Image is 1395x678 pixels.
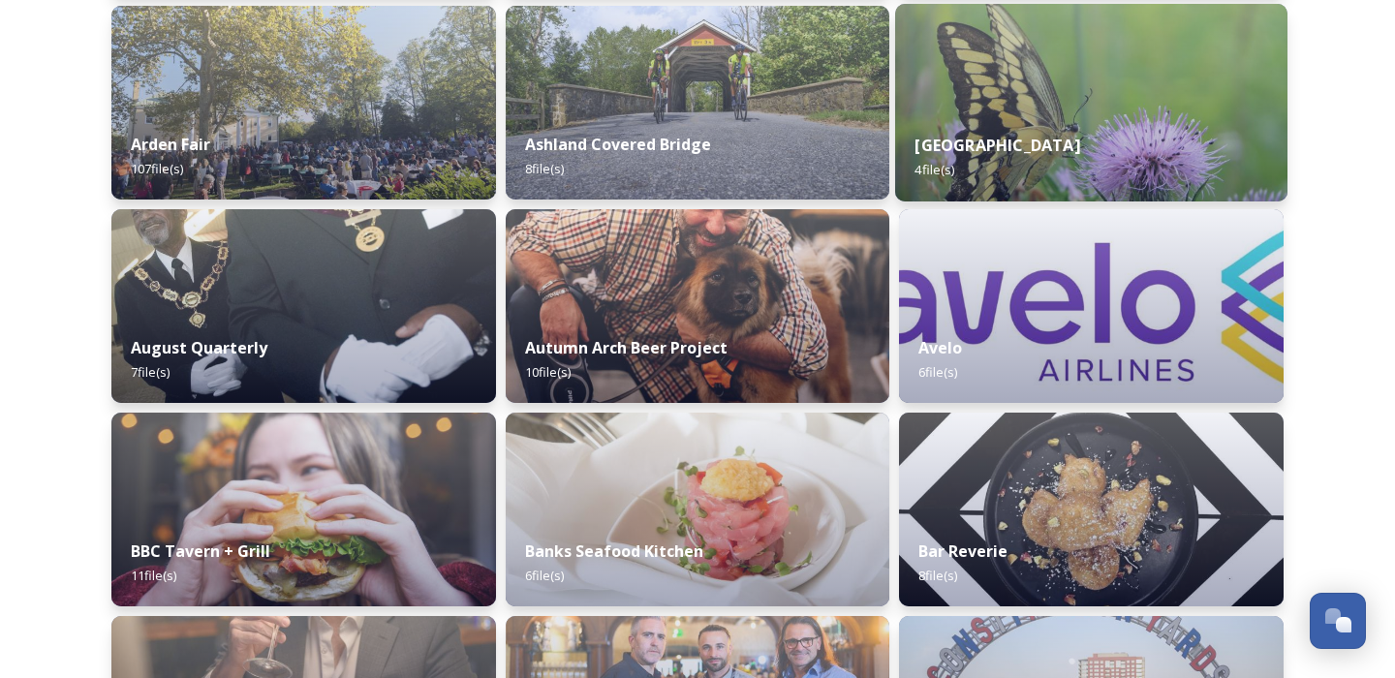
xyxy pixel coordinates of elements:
span: 4 file(s) [915,161,955,178]
span: 107 file(s) [131,160,183,177]
span: 8 file(s) [525,160,564,177]
strong: Autumn Arch Beer Project [525,337,728,358]
img: 3cd1f4e9-62a9-4290-a161-05827bdd2fd3.jpg [506,6,890,200]
strong: Ashland Covered Bridge [525,134,711,155]
strong: [GEOGRAPHIC_DATA] [915,135,1080,156]
img: c002268d-eb99-4b2a-b7b8-1dada301c9ce.jpg [899,209,1284,403]
span: 8 file(s) [918,567,957,584]
span: 10 file(s) [525,363,571,381]
strong: Banks Seafood Kitchen [525,540,703,562]
img: 01c99a74-01c0-42a8-8400-2ca8ee77c965.jpg [111,6,496,200]
button: Open Chat [1310,593,1366,649]
span: 11 file(s) [131,567,176,584]
img: 70bdb655-3a3d-4c19-95cb-f2d6ff7a00d8.jpg [506,413,890,606]
span: 6 file(s) [525,567,564,584]
strong: Bar Reverie [918,540,1007,562]
strong: Arden Fair [131,134,210,155]
strong: August Quarterly [131,337,267,358]
span: 6 file(s) [918,363,957,381]
strong: Avelo [918,337,962,358]
img: d3624245-1546-4e88-b694-3c1a1bc4e9ea.jpg [899,413,1284,606]
span: 7 file(s) [131,363,170,381]
img: 7488bc4d-0be9-49df-b7b4-a52e43860368.jpg [111,209,496,403]
img: 03f1c784-a63c-4a3f-aa2b-6942cc9130ef.jpg [506,209,890,403]
img: 2189c9aa-c8db-4c05-af4b-2ec74e51895a.jpg [111,413,496,606]
strong: BBC Tavern + Grill [131,540,270,562]
img: 3e2e5428-50db-4137-8ea9-b5769a70ce3f.jpg [895,4,1287,201]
